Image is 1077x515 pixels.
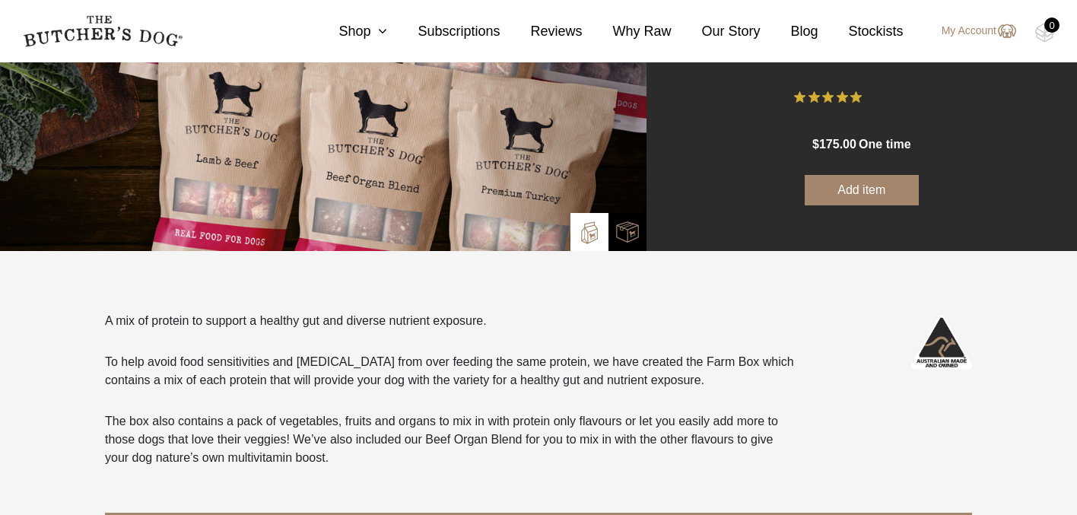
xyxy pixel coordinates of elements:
[818,21,904,42] a: Stockists
[105,312,799,467] div: A mix of protein to support a healthy gut and diverse nutrient exposure.
[578,221,601,244] img: TBD_Build-A-Box.png
[761,21,818,42] a: Blog
[819,138,856,151] span: 175.00
[926,22,1016,40] a: My Account
[812,138,819,151] span: $
[805,175,919,205] button: Add item
[859,138,910,151] span: one time
[105,412,799,467] p: The box also contains a pack of vegetables, fruits and organs to mix in with protein only flavour...
[1044,17,1060,33] div: 0
[911,312,972,373] img: Australian-Made_White.png
[583,21,672,42] a: Why Raw
[387,21,500,42] a: Subscriptions
[105,353,799,389] p: To help avoid food sensitivities and [MEDICAL_DATA] from over feeding the same protein, we have c...
[308,21,387,42] a: Shop
[1035,23,1054,43] img: TBD_Cart-Empty.png
[868,86,929,109] span: 17 Reviews
[794,86,929,109] button: Rated 4.9 out of 5 stars from 17 reviews. Jump to reviews.
[672,21,761,42] a: Our Story
[616,221,639,243] img: TBD_Combo-Box.png
[500,21,582,42] a: Reviews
